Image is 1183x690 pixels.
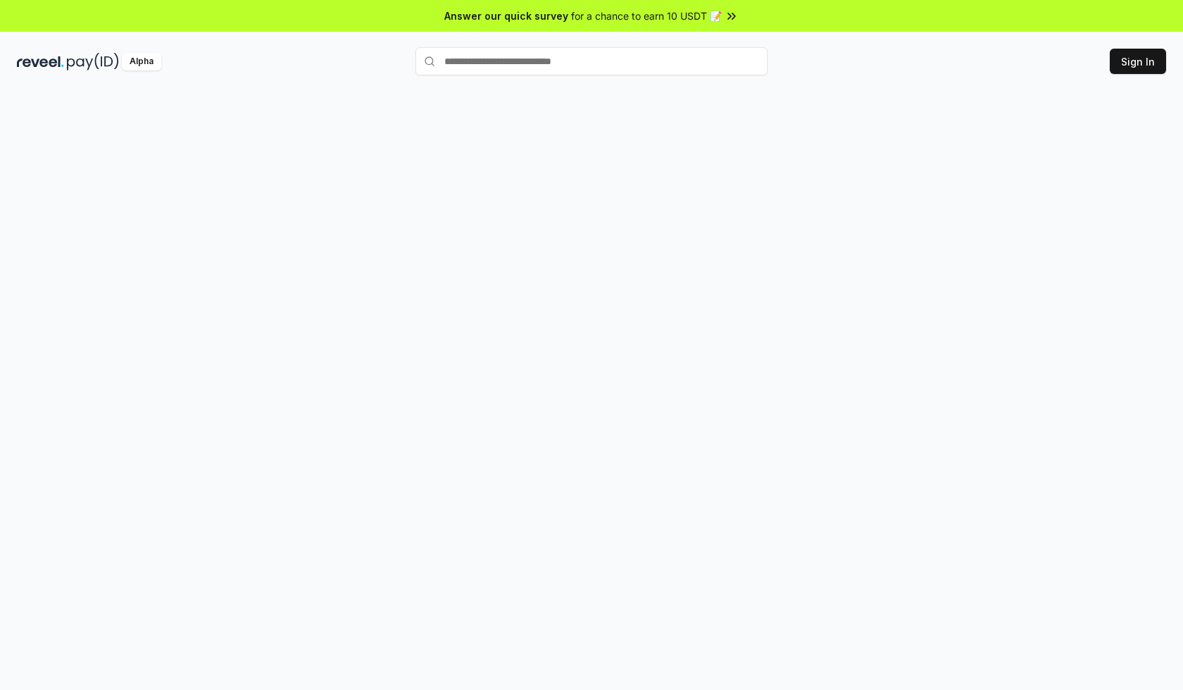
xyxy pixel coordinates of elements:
[571,8,722,23] span: for a chance to earn 10 USDT 📝
[17,53,64,70] img: reveel_dark
[444,8,568,23] span: Answer our quick survey
[122,53,161,70] div: Alpha
[1110,49,1166,74] button: Sign In
[67,53,119,70] img: pay_id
